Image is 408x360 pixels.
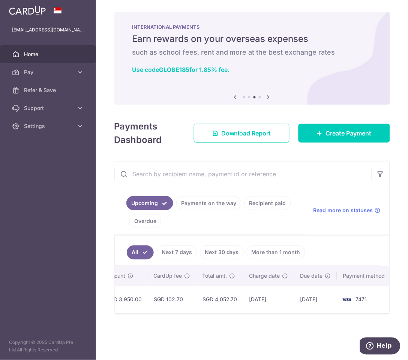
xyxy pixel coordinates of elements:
[326,129,372,138] span: Create Payment
[154,272,182,280] span: CardUp fee
[176,196,241,210] a: Payments on the way
[132,24,372,30] p: INTERNATIONAL PAYMENTS
[337,266,394,286] th: Payment method
[360,338,400,356] iframe: Opens a widget where you can find more information
[339,295,354,304] img: Bank Card
[244,196,291,210] a: Recipient paid
[356,296,367,303] span: 7471
[114,120,180,147] h4: Payments Dashboard
[9,6,46,15] img: CardUp
[202,272,227,280] span: Total amt.
[194,124,289,143] a: Download Report
[114,162,372,186] input: Search by recipient name, payment id or reference
[221,129,271,138] span: Download Report
[12,26,84,34] p: [EMAIL_ADDRESS][DOMAIN_NAME]
[294,286,337,313] td: [DATE]
[132,48,372,57] h6: such as school fees, rent and more at the best exchange rates
[24,104,73,112] span: Support
[106,272,126,280] span: Amount
[127,245,154,260] a: All
[249,272,280,280] span: Charge date
[159,66,189,73] b: GLOBE185
[200,245,244,260] a: Next 30 days
[313,207,381,214] a: Read more on statuses
[247,245,305,260] a: More than 1 month
[298,124,390,143] a: Create Payment
[100,286,148,313] td: SGD 3,950.00
[24,86,73,94] span: Refer & Save
[126,196,173,210] a: Upcoming
[313,207,373,214] span: Read more on statuses
[132,66,229,73] a: Use codeGLOBE185for 1.85% fee.
[129,214,161,228] a: Overdue
[243,286,294,313] td: [DATE]
[24,51,73,58] span: Home
[132,33,372,45] h5: Earn rewards on your overseas expenses
[157,245,197,260] a: Next 7 days
[148,286,196,313] td: SGD 102.70
[300,272,323,280] span: Due date
[24,122,73,130] span: Settings
[114,12,390,105] img: International Payment Banner
[24,68,73,76] span: Pay
[196,286,243,313] td: SGD 4,052.70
